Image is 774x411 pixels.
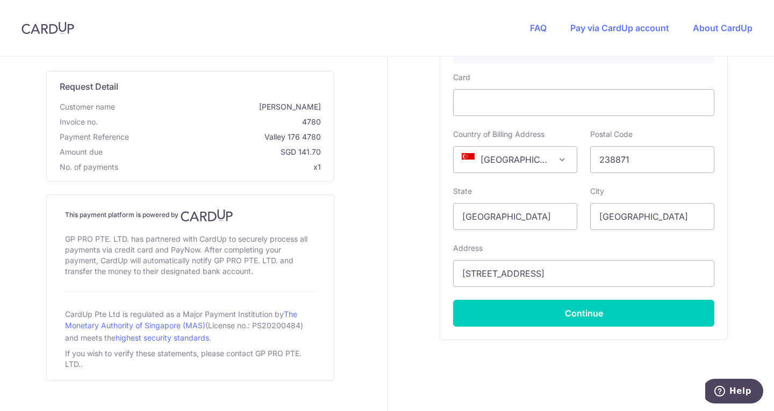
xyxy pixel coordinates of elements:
span: Invoice no. [60,117,98,127]
iframe: Opens a widget where you can find more information [705,379,763,406]
div: CardUp Pte Ltd is regulated as a Major Payment Institution by (License no.: PS20200484) and meets... [65,305,316,346]
label: Address [453,243,483,254]
span: 4780 [102,117,321,127]
span: Customer name [60,102,115,112]
button: Continue [453,300,714,327]
a: The Monetary Authority of Singapore (MAS) [65,309,297,330]
div: GP PRO PTE. LTD. has partnered with CardUp to securely process all payments via credit card and P... [65,232,316,279]
label: Postal Code [590,129,633,140]
span: translation missing: en.payment_reference [60,132,129,141]
img: CardUp [21,21,74,34]
span: Singapore [453,146,577,173]
span: Singapore [454,147,577,172]
a: Pay via CardUp account [570,23,669,33]
label: City [590,186,604,197]
span: translation missing: en.request_detail [60,81,118,92]
input: Example 123456 [590,146,714,173]
span: SGD 141.70 [107,147,321,157]
img: CardUp [181,209,233,222]
span: [PERSON_NAME] [119,102,321,112]
a: FAQ [530,23,547,33]
label: State [453,186,472,197]
label: Country of Billing Address [453,129,544,140]
div: If you wish to verify these statements, please contact GP PRO PTE. LTD.. [65,346,316,372]
span: Amount due [60,147,103,157]
iframe: Secure card payment input frame [462,96,705,109]
label: Card [453,72,470,83]
a: About CardUp [693,23,752,33]
span: x1 [313,162,321,171]
span: Valley 176 4780 [133,132,321,142]
h4: This payment platform is powered by [65,209,316,222]
span: No. of payments [60,162,118,172]
a: highest security standards [116,333,209,342]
